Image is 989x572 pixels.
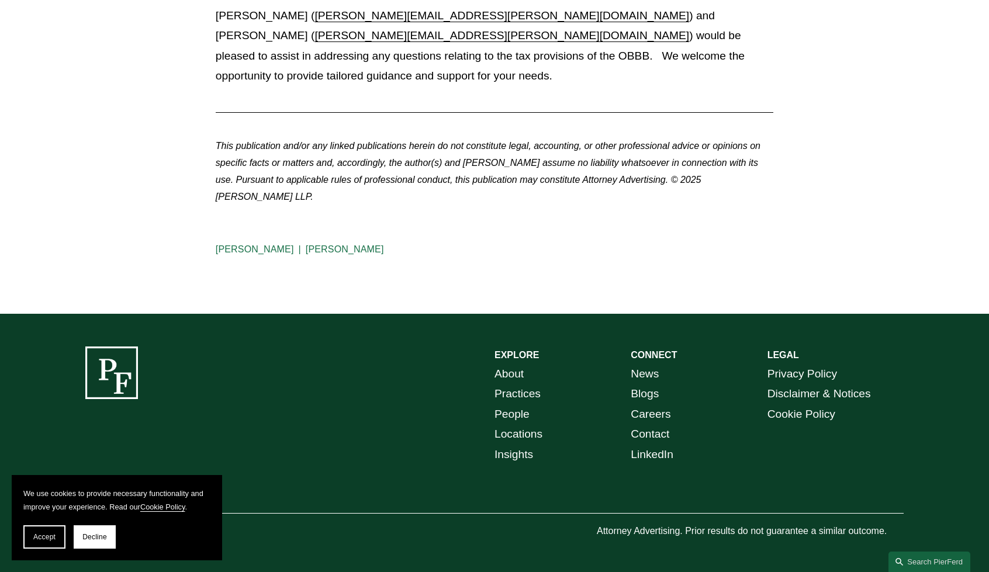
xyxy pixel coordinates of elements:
strong: EXPLORE [494,350,539,360]
a: [PERSON_NAME][EMAIL_ADDRESS][PERSON_NAME][DOMAIN_NAME] [314,29,689,41]
a: Contact [631,424,669,445]
span: Decline [82,533,107,541]
p: Attorney Advertising. Prior results do not guarantee a similar outcome. [597,523,904,540]
a: [PERSON_NAME] [216,244,294,254]
strong: LEGAL [767,350,799,360]
a: Cookie Policy [140,502,185,511]
a: People [494,404,530,425]
a: Practices [494,384,541,404]
em: This publication and/or any linked publications herein do not constitute legal, accounting, or ot... [216,141,763,201]
span: Accept [33,533,56,541]
a: Blogs [631,384,659,404]
a: [PERSON_NAME][EMAIL_ADDRESS][PERSON_NAME][DOMAIN_NAME] [314,9,689,22]
section: Cookie banner [12,475,222,560]
a: Cookie Policy [767,404,835,425]
button: Decline [74,525,116,549]
strong: CONNECT [631,350,677,360]
a: LinkedIn [631,445,673,465]
a: News [631,364,659,384]
a: Insights [494,445,533,465]
a: Search this site [888,552,970,572]
p: [PERSON_NAME] ( ) and [PERSON_NAME] ( ) would be pleased to assist in addressing any questions re... [216,6,773,86]
a: Disclaimer & Notices [767,384,871,404]
a: Locations [494,424,542,445]
a: [PERSON_NAME] [306,244,384,254]
p: We use cookies to provide necessary functionality and improve your experience. Read our . [23,487,210,514]
a: Careers [631,404,670,425]
button: Accept [23,525,65,549]
a: About [494,364,524,384]
a: Privacy Policy [767,364,837,384]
